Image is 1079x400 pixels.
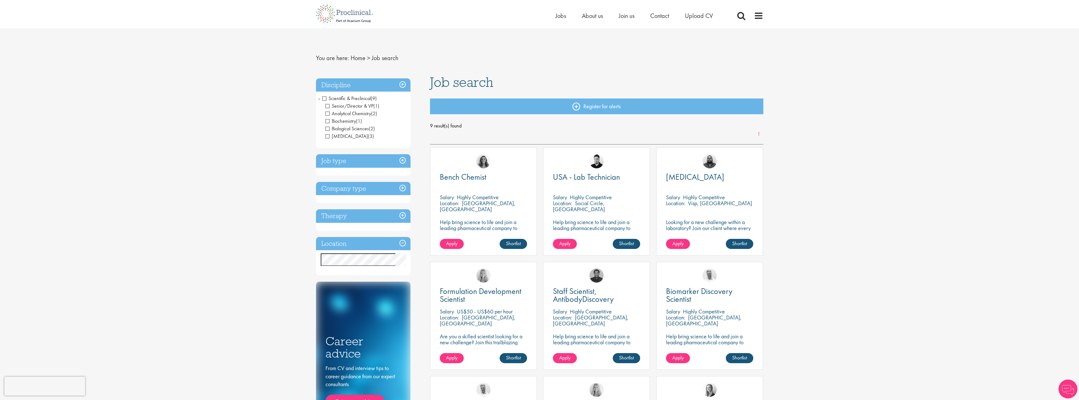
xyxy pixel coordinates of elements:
span: You are here: [316,54,349,62]
h3: Location [316,237,410,251]
img: Anderson Maldonado [589,154,604,168]
p: US$50 - US$60 per hour [457,308,513,315]
span: Scientific & Preclinical [322,95,377,102]
span: > [367,54,370,62]
h3: Company type [316,182,410,195]
a: Contact [650,12,669,20]
p: [GEOGRAPHIC_DATA], [GEOGRAPHIC_DATA] [553,314,628,327]
p: Highly Competitive [683,308,725,315]
span: [MEDICAL_DATA] [666,172,724,182]
a: About us [582,12,603,20]
img: Shannon Briggs [476,268,491,283]
a: breadcrumb link [351,54,365,62]
span: Staff Scientist, AntibodyDiscovery [553,286,614,304]
span: Apply [672,354,684,361]
p: Highly Competitive [457,194,499,201]
span: - [318,93,320,103]
span: USA - Lab Technician [553,172,620,182]
p: Highly Competitive [683,194,725,201]
span: (2) [371,110,377,117]
a: Join us [619,12,634,20]
span: Salary [553,194,567,201]
h3: Discipline [316,78,410,92]
a: 1 [754,131,763,138]
a: [MEDICAL_DATA] [666,173,753,181]
span: Salary [553,308,567,315]
img: Joshua Bye [703,268,717,283]
p: [GEOGRAPHIC_DATA], [GEOGRAPHIC_DATA] [440,314,515,327]
span: Apply [559,354,571,361]
a: Apply [553,353,577,363]
p: Looking for a new challenge within a laboratory? Join our client where every experiment brings us... [666,219,753,237]
span: Laboratory Technician [325,133,374,139]
span: Apply [446,354,457,361]
iframe: reCAPTCHA [4,377,85,396]
img: Chatbot [1059,380,1077,398]
a: Shortlist [726,353,753,363]
p: Help bring science to life and join a leading pharmaceutical company to play a key role in delive... [666,333,753,363]
p: Help bring science to life and join a leading pharmaceutical company to play a key role in delive... [440,219,527,249]
a: Apply [666,353,690,363]
span: Location: [553,314,572,321]
span: Salary [666,194,680,201]
p: Help bring science to life and join a leading pharmaceutical company to play a key role in delive... [553,219,640,249]
span: Bench Chemist [440,172,486,182]
span: (9) [371,95,377,102]
span: Apply [672,240,684,247]
span: Analytical Chemistry [325,110,377,117]
span: Scientific & Preclinical [322,95,371,102]
span: Salary [440,194,454,201]
a: Apply [440,353,464,363]
h3: Therapy [316,209,410,223]
span: (3) [368,133,374,139]
p: Highly Competitive [570,194,612,201]
span: Biological Sciences [325,125,375,132]
span: Formulation Development Scientist [440,286,521,304]
img: Ashley Bennett [703,154,717,168]
a: USA - Lab Technician [553,173,640,181]
span: Location: [666,200,685,207]
p: Are you a skilled scientist looking for a new challenge? Join this trailblazing biotech on the cu... [440,333,527,363]
span: Biochemistry [325,118,356,124]
a: Shortlist [726,239,753,249]
a: Formulation Development Scientist [440,287,527,303]
p: Highly Competitive [570,308,612,315]
span: (1) [356,118,362,124]
a: Bench Chemist [440,173,527,181]
a: Staff Scientist, AntibodyDiscovery [553,287,640,303]
span: Location: [666,314,685,321]
span: 9 result(s) found [430,121,763,131]
p: Social Circle, [GEOGRAPHIC_DATA] [553,200,605,213]
span: Job search [372,54,398,62]
span: Salary [666,308,680,315]
a: Apply [440,239,464,249]
img: Shannon Briggs [589,383,604,397]
span: Location: [440,200,459,207]
img: Mike Raletz [589,268,604,283]
img: Joshua Bye [476,383,491,397]
img: Jackie Cerchio [476,154,491,168]
span: Senior/Director & VP [325,103,379,109]
a: Jobs [555,12,566,20]
span: (2) [369,125,375,132]
span: Salary [440,308,454,315]
a: Apply [553,239,577,249]
h3: Job type [316,154,410,168]
p: [GEOGRAPHIC_DATA], [GEOGRAPHIC_DATA] [440,200,515,213]
span: Upload CV [685,12,713,20]
img: Sofia Amark [703,383,717,397]
span: [MEDICAL_DATA] [325,133,368,139]
a: Register for alerts [430,99,763,114]
a: Shortlist [500,353,527,363]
